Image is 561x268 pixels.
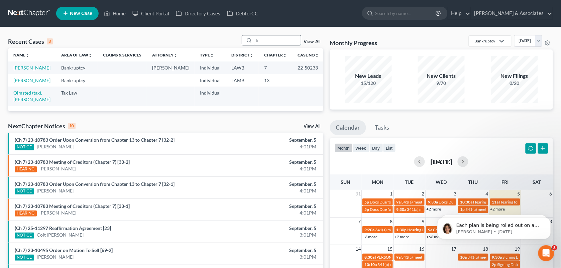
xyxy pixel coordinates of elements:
span: 5 [517,190,521,198]
div: NOTICE [15,233,34,239]
a: [PERSON_NAME] [37,143,74,150]
span: 5p [364,207,369,212]
span: 16 [419,245,425,253]
span: Sun [341,179,351,185]
span: 341(a) meeting for [PERSON_NAME] [407,207,472,212]
a: DebtorCC [224,7,261,19]
div: NOTICE [15,144,34,150]
td: LAWB [226,61,259,74]
td: 22-50233 [292,61,324,74]
div: HEARING [15,166,37,172]
td: Bankruptcy [56,74,98,87]
a: Districtunfold_more [231,52,253,57]
div: 4:01PM [220,210,316,216]
div: NOTICE [15,188,34,194]
span: 341(a) meeting for [PERSON_NAME] [375,227,440,232]
span: Fri [501,179,509,185]
div: New Leads [345,72,392,80]
span: 9:30a [492,255,502,260]
td: Individual [195,74,226,87]
button: week [353,143,369,152]
a: [PERSON_NAME] [13,78,50,83]
button: day [369,143,383,152]
div: September, 5 [220,203,316,210]
a: Area of Lawunfold_more [61,52,92,57]
a: Tasks [369,120,396,135]
span: 9:20a [364,227,374,232]
span: Sat [533,179,541,185]
div: New Clients [418,72,465,80]
h3: Monthly Progress [330,39,377,47]
span: 341(a) meeting for [PERSON_NAME] & [PERSON_NAME] Northern-[PERSON_NAME] [377,262,528,267]
span: 10:30a [460,199,472,205]
span: Docs Due for [PERSON_NAME] [370,207,425,212]
th: Claims & Services [98,48,147,61]
td: Bankruptcy [56,61,98,74]
span: 7 [357,218,361,226]
a: Client Portal [129,7,173,19]
span: 9a [397,255,401,260]
td: Tax Law [56,87,98,106]
a: [PERSON_NAME] [39,165,77,172]
button: month [335,143,353,152]
div: 3:01PM [220,254,316,260]
span: 10:10a [364,262,377,267]
a: +6 more [363,234,377,239]
div: NOTICE [15,255,34,261]
span: 8 [389,218,394,226]
span: Docs Due for [US_STATE][PERSON_NAME] [439,199,515,205]
i: unfold_more [174,53,178,57]
iframe: Intercom live chat [538,245,554,261]
span: 341(a) meeting for [PERSON_NAME] [402,255,466,260]
a: Case Nounfold_more [298,52,319,57]
a: [PERSON_NAME] [39,210,77,216]
span: 1:30p [397,227,407,232]
span: Hearing for [PERSON_NAME] [499,199,552,205]
div: 10 [68,123,76,129]
span: New Case [70,11,92,16]
div: Bankruptcy [474,38,495,44]
a: Chapterunfold_more [264,52,287,57]
a: (Ch 7) 23-10783 Order Upon Conversion from Chapter 13 to Chapter 7 [32-1] [15,181,175,187]
span: 2 [421,190,425,198]
span: Wed [436,179,447,185]
span: 10a [460,255,467,260]
span: 31 [355,190,361,198]
i: unfold_more [283,53,287,57]
a: +2 more [395,234,410,239]
span: 341(a) meeting for [PERSON_NAME] [402,199,466,205]
div: 0/20 [491,80,538,87]
div: September, 5 [220,159,316,165]
span: Docs Due for [PERSON_NAME] [370,199,425,205]
td: LAMB [226,74,259,87]
a: [PERSON_NAME] & Associates [471,7,553,19]
span: 5p [364,199,369,205]
div: 4:01PM [220,143,316,150]
span: Tue [405,179,414,185]
span: Hearing for [PERSON_NAME] [408,227,460,232]
a: (Ch 7) 23-10495 Order on Motion To Sell [69-2] [15,247,113,253]
span: [PERSON_NAME] [375,255,407,260]
a: (Ch 7) 23-10783 Meeting of Creditors (Chapter 7) [33-2] [15,159,130,165]
a: Attorneyunfold_more [152,52,178,57]
td: 7 [259,61,292,74]
span: 9 [421,218,425,226]
div: 3 [47,38,53,44]
td: 13 [259,74,292,87]
div: Recent Cases [8,37,53,45]
div: 3:01PM [220,232,316,238]
span: 3 [453,190,457,198]
div: 4:01PM [220,165,316,172]
span: 8 [552,245,557,251]
div: 4:01PM [220,187,316,194]
span: Thu [468,179,478,185]
a: Olmsted (tax), [PERSON_NAME] [13,90,50,102]
span: 9:30a [428,199,438,205]
a: +2 more [427,207,441,212]
div: September, 5 [220,181,316,187]
a: [PERSON_NAME] [37,187,74,194]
